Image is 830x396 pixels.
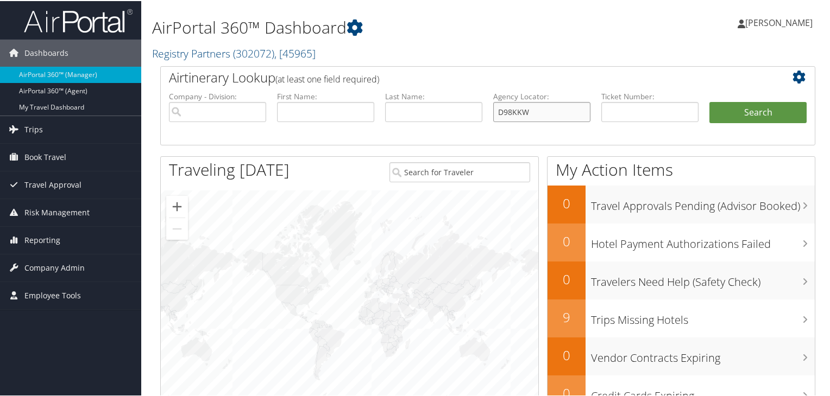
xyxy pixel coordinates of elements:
h1: My Action Items [548,157,815,180]
a: Registry Partners [152,45,316,60]
span: [PERSON_NAME] [745,16,813,28]
span: Employee Tools [24,281,81,308]
a: [PERSON_NAME] [738,5,823,38]
h1: Traveling [DATE] [169,157,290,180]
span: , [ 45965 ] [274,45,316,60]
h2: 9 [548,307,586,325]
span: Trips [24,115,43,142]
a: 0Vendor Contracts Expiring [548,336,815,374]
a: 0Travel Approvals Pending (Advisor Booked) [548,184,815,222]
h2: Airtinerary Lookup [169,67,752,86]
span: Company Admin [24,253,85,280]
h1: AirPortal 360™ Dashboard [152,15,600,38]
span: Dashboards [24,39,68,66]
span: ( 302072 ) [233,45,274,60]
span: Reporting [24,226,60,253]
img: airportal-logo.png [24,7,133,33]
h2: 0 [548,231,586,250]
label: First Name: [277,90,374,101]
label: Ticket Number: [601,90,699,101]
h3: Hotel Payment Authorizations Failed [591,230,815,251]
button: Zoom in [166,195,188,216]
label: Last Name: [385,90,482,101]
h2: 0 [548,345,586,363]
a: 0Travelers Need Help (Safety Check) [548,260,815,298]
h3: Travelers Need Help (Safety Check) [591,268,815,289]
a: 9Trips Missing Hotels [548,298,815,336]
input: Search for Traveler [389,161,531,181]
span: Risk Management [24,198,90,225]
span: Travel Approval [24,170,81,197]
span: Book Travel [24,143,66,170]
h2: 0 [548,193,586,212]
a: 0Hotel Payment Authorizations Failed [548,222,815,260]
label: Company - Division: [169,90,266,101]
h3: Vendor Contracts Expiring [591,344,815,365]
h3: Trips Missing Hotels [591,306,815,327]
button: Zoom out [166,217,188,239]
span: (at least one field required) [275,72,379,84]
h2: 0 [548,269,586,288]
label: Agency Locator: [493,90,590,101]
button: Search [709,101,807,123]
h3: Travel Approvals Pending (Advisor Booked) [591,192,815,213]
